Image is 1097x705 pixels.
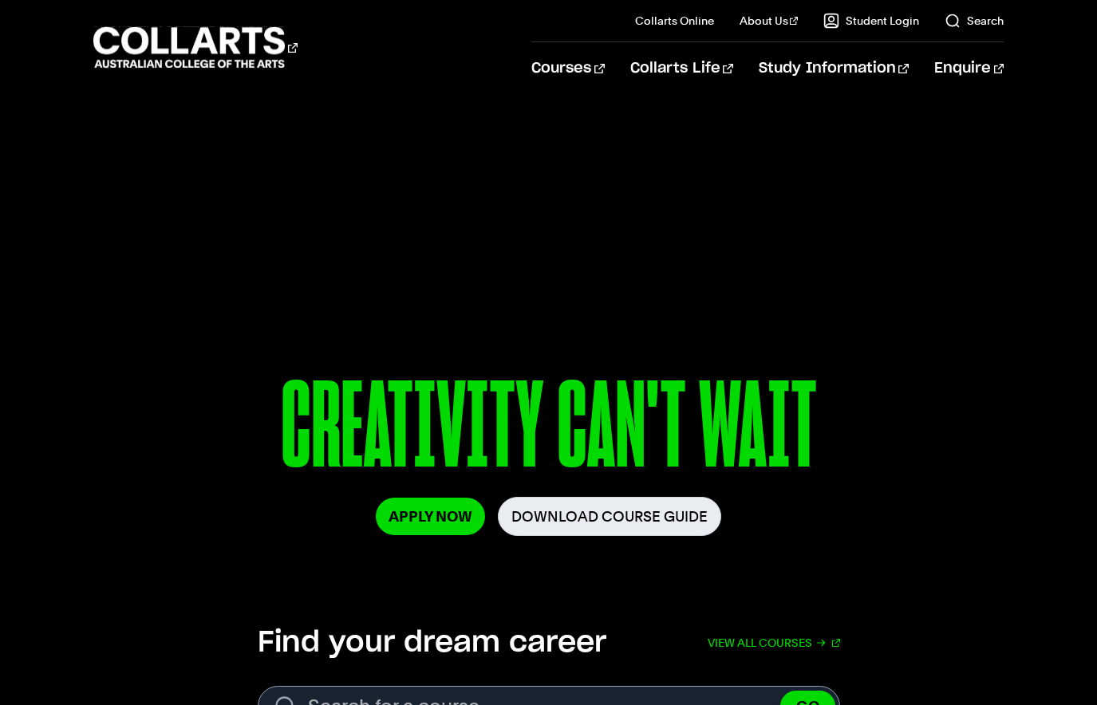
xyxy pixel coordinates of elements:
a: Collarts Life [630,42,733,95]
a: Courses [531,42,604,95]
p: CREATIVITY CAN'T WAIT [93,365,1004,497]
a: Download Course Guide [498,497,721,536]
a: Student Login [823,13,919,29]
a: Enquire [934,42,1004,95]
a: Search [945,13,1004,29]
a: Study Information [759,42,909,95]
a: Collarts Online [635,13,714,29]
a: View all courses [708,625,840,660]
h2: Find your dream career [258,625,606,660]
div: Go to homepage [93,25,298,70]
a: Apply Now [376,498,485,535]
a: About Us [740,13,799,29]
